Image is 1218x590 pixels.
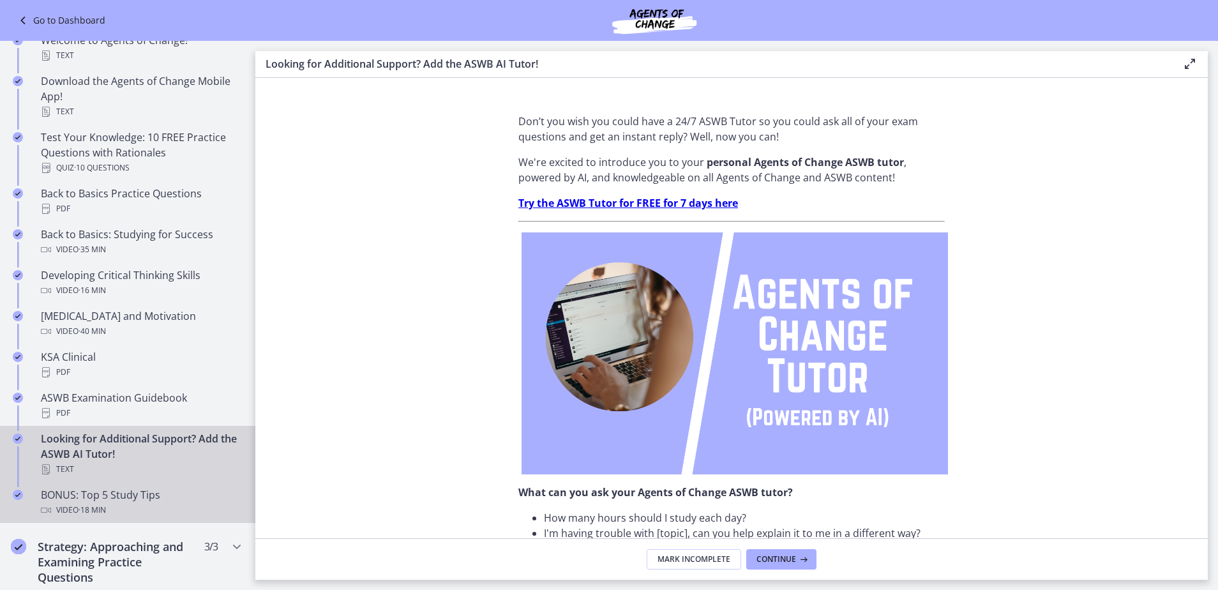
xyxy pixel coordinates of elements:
[41,308,240,339] div: [MEDICAL_DATA] and Motivation
[41,390,240,421] div: ASWB Examination Guidebook
[41,268,240,298] div: Developing Critical Thinking Skills
[41,33,240,63] div: Welcome to Agents of Change!
[41,503,240,518] div: Video
[41,324,240,339] div: Video
[522,232,948,474] img: Agents_of_Change_Tutor.png
[11,539,26,554] i: Completed
[41,283,240,298] div: Video
[38,539,193,585] h2: Strategy: Approaching and Examining Practice Questions
[79,324,106,339] span: · 40 min
[13,490,23,500] i: Completed
[13,188,23,199] i: Completed
[15,13,105,28] a: Go to Dashboard
[13,352,23,362] i: Completed
[41,104,240,119] div: Text
[13,229,23,239] i: Completed
[658,554,730,564] span: Mark Incomplete
[41,365,240,380] div: PDF
[41,201,240,216] div: PDF
[13,132,23,142] i: Completed
[518,155,945,185] p: We're excited to introduce you to your , powered by AI, and knowledgeable on all Agents of Change...
[707,155,904,169] strong: personal Agents of Change ASWB tutor
[13,76,23,86] i: Completed
[41,462,240,477] div: Text
[79,503,106,518] span: · 18 min
[756,554,796,564] span: Continue
[79,283,106,298] span: · 16 min
[41,73,240,119] div: Download the Agents of Change Mobile App!
[41,405,240,421] div: PDF
[13,434,23,444] i: Completed
[13,270,23,280] i: Completed
[13,393,23,403] i: Completed
[41,431,240,477] div: Looking for Additional Support? Add the ASWB AI Tutor!
[204,539,218,554] span: 3 / 3
[41,349,240,380] div: KSA Clinical
[41,186,240,216] div: Back to Basics Practice Questions
[74,160,130,176] span: · 10 Questions
[41,48,240,63] div: Text
[518,485,793,499] strong: What can you ask your Agents of Change ASWB tutor?
[41,130,240,176] div: Test Your Knowledge: 10 FREE Practice Questions with Rationales
[266,56,1162,72] h3: Looking for Additional Support? Add the ASWB AI Tutor!
[41,227,240,257] div: Back to Basics: Studying for Success
[544,526,945,541] li: I'm having trouble with [topic], can you help explain it to me in a different way?
[13,311,23,321] i: Completed
[746,549,816,570] button: Continue
[518,114,945,144] p: Don’t you wish you could have a 24/7 ASWB Tutor so you could ask all of your exam questions and g...
[41,160,240,176] div: Quiz
[544,510,945,526] li: How many hours should I study each day?
[518,196,738,210] a: Try the ASWB Tutor for FREE for 7 days here
[79,242,106,257] span: · 35 min
[41,242,240,257] div: Video
[41,487,240,518] div: BONUS: Top 5 Study Tips
[647,549,741,570] button: Mark Incomplete
[578,5,731,36] img: Agents of Change Social Work Test Prep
